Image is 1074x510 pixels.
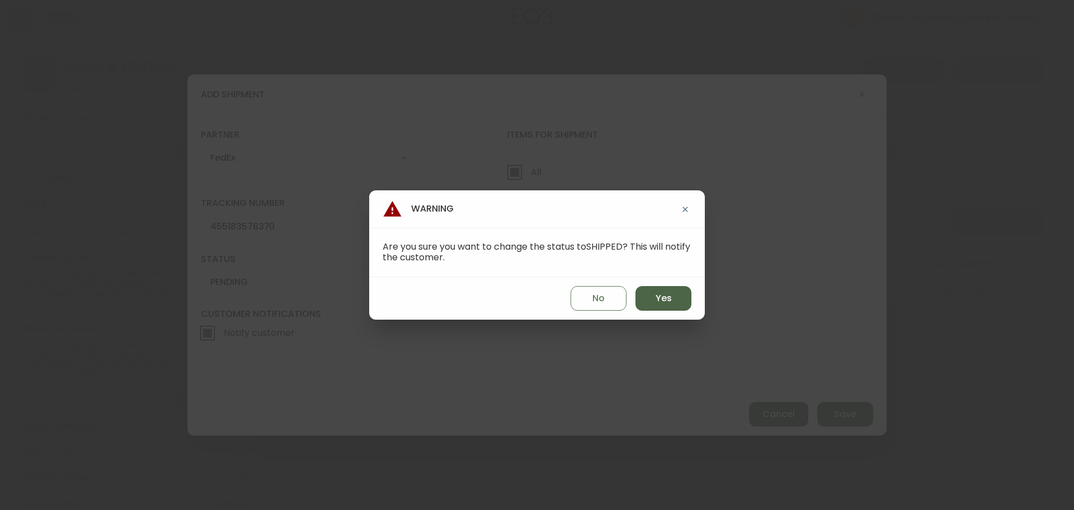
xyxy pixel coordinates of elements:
[571,286,626,311] button: No
[592,292,605,305] span: No
[635,286,691,311] button: Yes
[383,240,690,264] span: Are you sure you want to change the status to SHIPPED ? This will notify the customer.
[656,292,672,305] span: Yes
[383,199,454,219] h4: Warning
